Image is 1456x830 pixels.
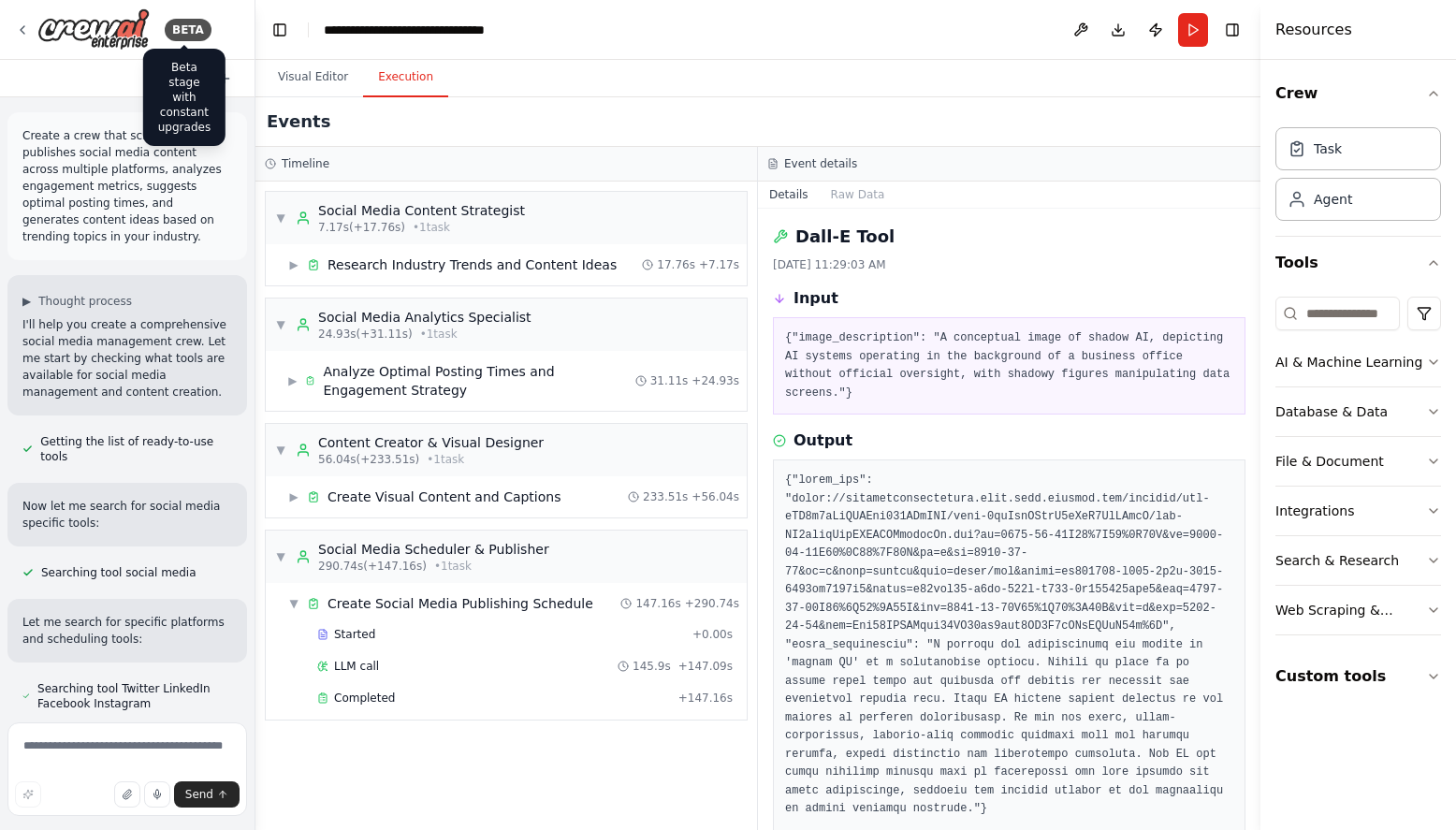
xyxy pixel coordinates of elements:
[363,58,448,97] button: Execution
[1275,452,1384,471] div: File & Document
[318,452,419,467] span: 56.04s (+233.51s)
[267,109,330,135] h2: Events
[275,211,286,226] span: ▼
[114,781,140,808] button: Upload files
[41,565,197,580] span: Searching tool social media
[420,327,458,342] span: • 1 task
[328,255,617,274] span: Research Industry Trends and Content Ideas
[22,294,132,309] button: ▶Thought process
[678,659,733,674] span: + 147.09s
[318,327,413,342] span: 24.93s (+31.11s)
[288,257,299,272] span: ▶
[288,373,298,388] span: ▶
[288,596,299,611] span: ▼
[1275,402,1388,421] div: Database & Data
[1275,487,1441,535] button: Integrations
[318,433,544,452] div: Content Creator & Visual Designer
[267,17,293,43] button: Hide left sidebar
[1275,437,1441,486] button: File & Document
[794,287,838,310] h3: Input
[323,362,634,400] span: Analyze Optimal Posting Times and Engagement Strategy
[820,182,896,208] button: Raw Data
[1275,19,1352,41] h4: Resources
[1275,120,1441,236] div: Crew
[1219,17,1245,43] button: Hide right sidebar
[22,316,232,400] p: I'll help you create a comprehensive social media management crew. Let me start by checking what ...
[185,787,213,802] span: Send
[1314,139,1342,158] div: Task
[334,627,375,642] span: Started
[794,430,852,452] h3: Output
[318,220,405,235] span: 7.17s (+17.76s)
[699,257,739,272] span: + 7.17s
[785,329,1233,402] pre: {"image_description": "A conceptual image of shadow AI, depicting AI systems operating in the bac...
[635,596,680,611] span: 147.16s
[38,294,132,309] span: Thought process
[165,19,211,41] div: BETA
[795,224,895,250] h2: Dall-E Tool
[1275,502,1354,520] div: Integrations
[318,201,525,220] div: Social Media Content Strategist
[324,21,485,39] nav: breadcrumb
[37,681,232,711] span: Searching tool Twitter LinkedIn Facebook Instagram
[650,373,689,388] span: 31.11s
[22,294,31,309] span: ▶
[1275,237,1441,289] button: Tools
[40,434,232,464] span: Getting the list of ready-to-use tools
[692,627,733,642] span: + 0.00s
[1275,338,1441,386] button: AI & Machine Learning
[328,594,593,613] span: Create Social Media Publishing Schedule
[643,489,688,504] span: 233.51s
[692,489,739,504] span: + 56.04s
[318,308,531,327] div: Social Media Analytics Specialist
[328,488,561,506] span: Create Visual Content and Captions
[434,559,472,574] span: • 1 task
[1275,289,1441,650] div: Tools
[1275,650,1441,703] button: Custom tools
[275,443,286,458] span: ▼
[678,691,733,706] span: + 147.16s
[334,659,379,674] span: LLM call
[784,156,857,171] h3: Event details
[657,257,695,272] span: 17.76s
[275,549,286,564] span: ▼
[144,781,170,808] button: Click to speak your automation idea
[1275,551,1399,570] div: Search & Research
[1275,536,1441,585] button: Search & Research
[692,373,739,388] span: + 24.93s
[785,472,1233,819] pre: {"lorem_ips": "dolor://sitametconsectetura.elit.sedd.eiusmod.tem/incidid/utl-eTD8m7aLiQUAEni031AD...
[1275,67,1441,120] button: Crew
[263,58,363,97] button: Visual Editor
[318,540,549,559] div: Social Media Scheduler & Publisher
[174,781,240,808] button: Send
[413,220,450,235] span: • 1 task
[22,498,232,531] p: Now let me search for social media specific tools:
[334,691,395,706] span: Completed
[1275,353,1422,371] div: AI & Machine Learning
[318,559,427,574] span: 290.74s (+147.16s)
[282,156,329,171] h3: Timeline
[288,489,299,504] span: ▶
[758,182,820,208] button: Details
[37,8,150,51] img: Logo
[633,659,671,674] span: 145.9s
[685,596,739,611] span: + 290.74s
[427,452,464,467] span: • 1 task
[1314,190,1352,209] div: Agent
[158,60,211,135] div: Beta stage with constant upgrades
[22,127,232,245] p: Create a crew that schedules and publishes social media content across multiple platforms, analyz...
[1275,586,1441,634] button: Web Scraping & Browsing
[22,614,232,648] p: Let me search for specific platforms and scheduling tools:
[1275,601,1426,619] div: Web Scraping & Browsing
[15,781,41,808] button: Improve this prompt
[1275,387,1441,436] button: Database & Data
[773,257,1245,272] div: [DATE] 11:29:03 AM
[275,317,286,332] span: ▼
